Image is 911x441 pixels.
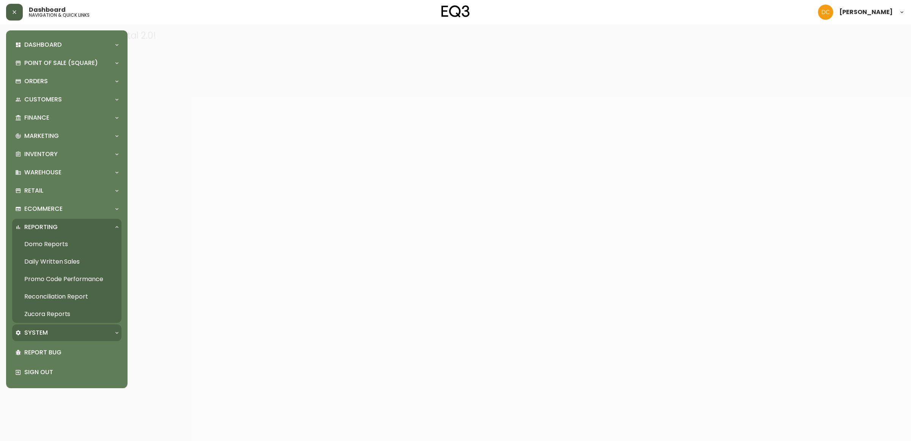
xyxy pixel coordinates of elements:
div: Reporting [12,219,121,236]
div: Orders [12,73,121,90]
img: logo [441,5,470,17]
div: Report Bug [12,343,121,362]
a: Domo Reports [12,236,121,253]
p: Sign Out [24,368,118,376]
p: Marketing [24,132,59,140]
div: Warehouse [12,164,121,181]
div: Customers [12,91,121,108]
img: 7eb451d6983258353faa3212700b340b [818,5,833,20]
p: Report Bug [24,348,118,357]
span: [PERSON_NAME] [839,9,893,15]
div: Inventory [12,146,121,163]
p: Customers [24,95,62,104]
a: Zucora Reports [12,305,121,323]
h5: navigation & quick links [29,13,90,17]
div: Point of Sale (Square) [12,55,121,71]
div: Marketing [12,128,121,144]
p: Retail [24,187,43,195]
div: Sign Out [12,362,121,382]
p: Inventory [24,150,58,158]
div: System [12,324,121,341]
a: Reconciliation Report [12,288,121,305]
p: Point of Sale (Square) [24,59,98,67]
a: Daily Written Sales [12,253,121,270]
div: Dashboard [12,36,121,53]
span: Dashboard [29,7,66,13]
p: Finance [24,114,49,122]
p: Dashboard [24,41,61,49]
p: Reporting [24,223,58,231]
div: Ecommerce [12,201,121,217]
p: Orders [24,77,48,85]
p: System [24,329,48,337]
a: Promo Code Performance [12,270,121,288]
div: Finance [12,109,121,126]
p: Warehouse [24,168,61,177]
p: Ecommerce [24,205,63,213]
div: Retail [12,182,121,199]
